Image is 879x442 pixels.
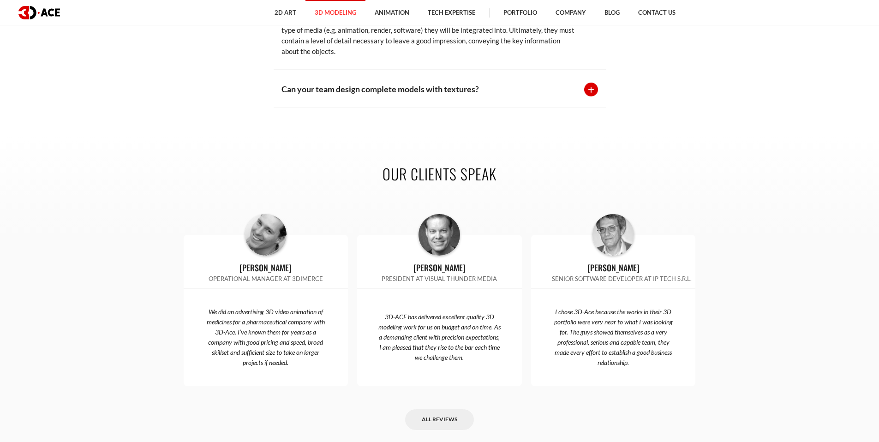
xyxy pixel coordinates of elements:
[357,274,522,283] p: President at Visual Thunder Media
[405,409,474,430] a: All reviews
[184,261,348,274] p: [PERSON_NAME]
[18,6,60,19] img: logo dark
[184,274,348,283] p: Operational Manager at 3DIMERCE
[531,274,696,283] p: Senior Software Developer at Ip Tech S.r.l.
[357,261,522,274] p: [PERSON_NAME]
[531,261,696,274] p: [PERSON_NAME]
[531,307,696,368] p: I chose 3D-Ace because the works in their 3D portfolio were very near to what I was looking for. ...
[184,163,696,184] h2: Our clients speak
[281,83,575,96] p: Can your team design complete models with textures?
[184,307,348,368] p: We did an advertising 3D video animation of medicines for a pharmaceutical company with 3D-Ace. I...
[357,312,522,363] p: 3D-ACE has delivered excellent quality 3D modeling work for us on budget and on time. As a demand...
